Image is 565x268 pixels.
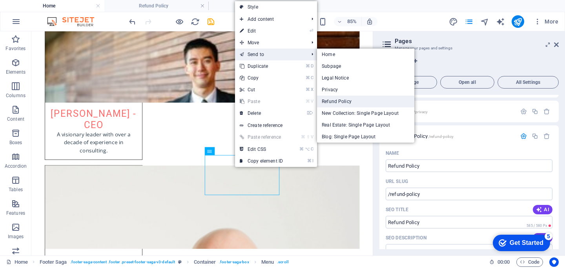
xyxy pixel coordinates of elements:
[58,2,66,9] div: 5
[512,15,524,28] button: publish
[235,84,288,96] a: ⌘XCut
[5,163,27,169] p: Accordion
[386,188,552,200] input: Last part of the URL for this page
[7,116,24,122] p: Content
[6,92,26,99] p: Columns
[307,158,312,163] i: ⌘
[305,147,310,152] i: ⌥
[317,49,414,60] a: Home
[219,257,249,267] span: . footer-saga-box
[311,63,313,69] i: D
[428,134,454,139] span: /refund-policy
[235,107,288,119] a: ⌦Delete
[178,260,182,264] i: This element is a customizable preset
[440,76,494,89] button: Open all
[386,178,408,185] p: URL SLUG
[191,17,200,26] i: Reload page
[503,259,504,265] span: :
[527,224,547,228] span: 585 / 580 Px
[496,17,505,26] i: AI Writer
[9,139,22,146] p: Boxes
[312,158,313,163] i: I
[536,206,549,213] span: AI
[190,17,200,26] button: reload
[394,109,516,114] div: Privacy/privacy
[128,17,137,26] i: Undo: Change pages (Ctrl+Z)
[128,17,137,26] button: undo
[261,257,274,267] span: Click to select. Double-click to edit
[306,134,310,139] i: ⇧
[317,96,414,107] a: Refund Policy
[6,4,64,20] div: Get Started 5 items remaining, 0% complete
[513,17,522,26] i: Publish
[520,108,527,115] div: Settings
[449,17,458,26] i: Design (Ctrl+Alt+Y)
[310,28,313,33] i: ⏎
[235,1,317,13] a: Style
[386,235,426,241] label: The text in search results and social media
[235,72,288,84] a: ⌘CCopy
[501,80,555,85] span: All Settings
[235,60,288,72] a: ⌘DDuplicate
[543,133,550,139] div: Remove
[235,37,305,49] span: Move
[414,110,428,114] span: /privacy
[317,72,414,84] a: Legal Notice
[307,110,313,116] i: ⌦
[533,205,552,214] button: AI
[306,63,310,69] i: ⌘
[449,17,458,26] button: design
[317,119,414,131] a: Real Estate: Single Page Layout
[306,87,310,92] i: ⌘
[235,155,288,167] a: ⌘ICopy element ID
[543,108,550,115] div: Remove
[299,147,304,152] i: ⌘
[40,257,67,267] span: Click to select. Double-click to edit
[235,25,288,37] a: ⏎Edit
[549,257,559,267] button: Usercentrics
[311,134,313,139] i: V
[395,45,543,52] h3: Manage your pages and settings
[386,206,408,213] label: The page title in search results and browser tabs
[235,131,288,143] a: ⌘⇧VPaste reference
[6,69,26,75] p: Elements
[45,17,104,26] img: Editor Logo
[311,87,313,92] i: X
[8,234,24,240] p: Images
[396,133,454,139] span: Refund Policy
[465,17,474,26] i: Pages (Ctrl+Alt+S)
[498,76,559,89] button: All Settings
[444,80,491,85] span: Open all
[311,147,313,152] i: C
[498,257,510,267] span: 00 00
[206,17,215,26] button: save
[386,150,399,156] p: Name
[534,18,558,25] span: More
[23,9,57,16] div: Get Started
[6,210,25,216] p: Features
[235,143,288,155] a: ⌘⌥CEdit CSS
[525,223,552,228] span: Calculated pixel length in search results
[379,58,559,73] div: Language Tabs
[70,257,175,267] span: . footer-saga-content .footer .preset-footer-saga-v3-default
[306,75,310,80] i: ⌘
[346,17,358,26] h6: 85%
[235,49,305,60] a: Send to
[306,99,310,104] i: ⌘
[386,178,408,185] label: Last part of the URL for this page
[317,107,414,119] a: New Collection: Single Page Layout
[235,120,317,131] a: Create reference
[334,17,362,26] button: 85%
[496,17,505,26] button: text_generator
[366,18,373,25] i: On resize automatically adjust zoom level to fit chosen device.
[532,108,538,115] div: Duplicate
[530,15,561,28] button: More
[386,206,408,213] p: SEO Title
[489,257,510,267] h6: Session time
[317,60,414,72] a: Subpage
[480,17,490,26] button: navigator
[394,134,516,139] div: Refund Policy/refund-policy
[6,257,28,267] a: Click to cancel selection. Double-click to open Pages
[311,99,313,104] i: V
[301,134,305,139] i: ⌘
